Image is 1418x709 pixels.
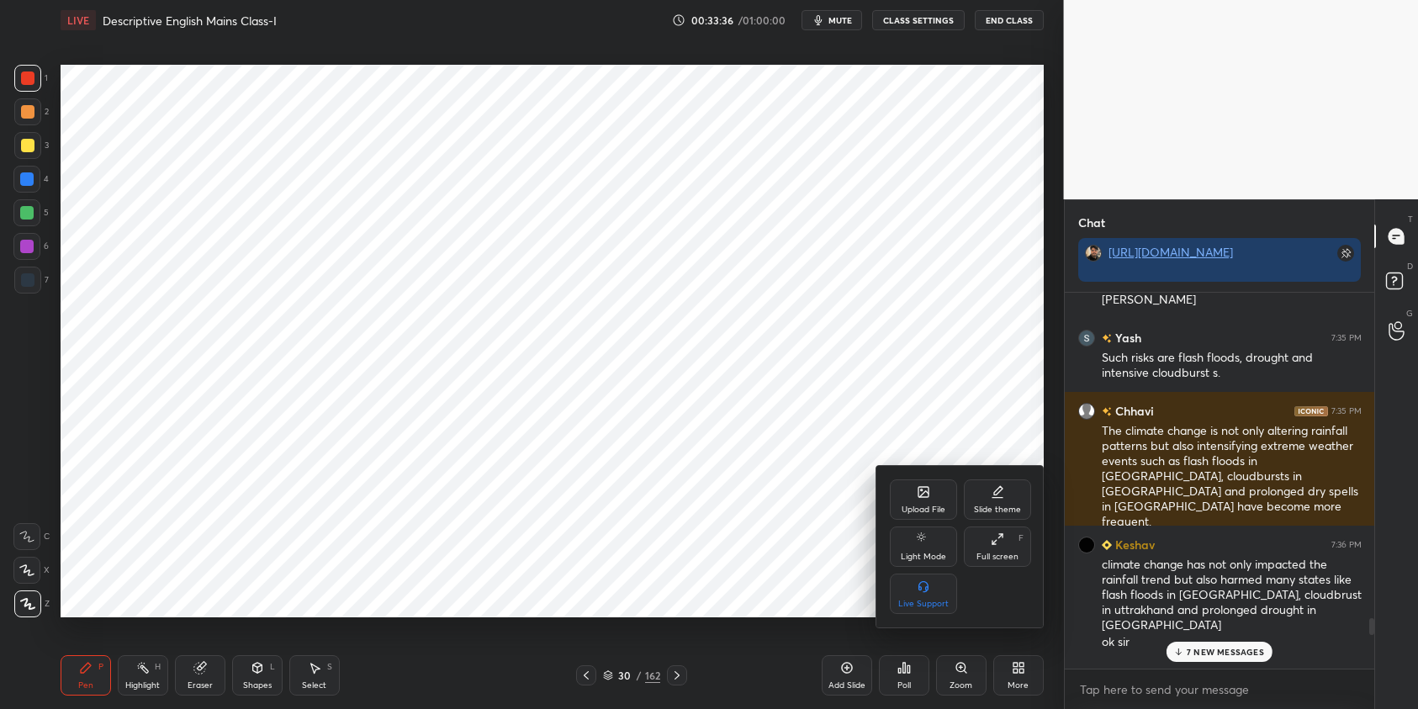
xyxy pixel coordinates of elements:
[974,505,1021,514] div: Slide theme
[898,600,949,608] div: Live Support
[902,505,945,514] div: Upload File
[1019,534,1024,542] div: F
[976,553,1019,561] div: Full screen
[901,553,946,561] div: Light Mode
